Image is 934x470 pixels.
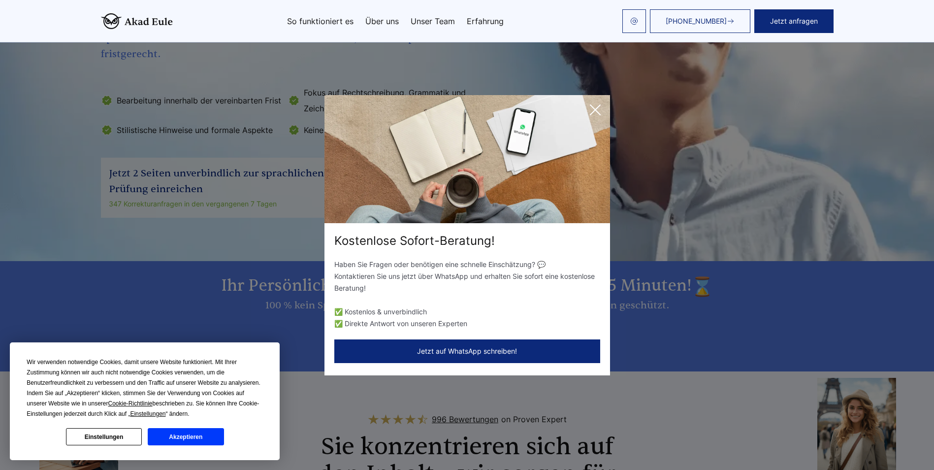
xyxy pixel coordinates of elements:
[754,9,834,33] button: Jetzt anfragen
[324,233,610,249] div: Kostenlose Sofort-Beratung!
[108,400,153,407] span: Cookie-Richtlinie
[334,318,600,330] li: ✅ Direkte Antwort von unseren Experten
[66,428,142,445] button: Einstellungen
[467,17,504,25] a: Erfahrung
[650,9,750,33] a: [PHONE_NUMBER]
[130,410,165,417] span: Einstellungen
[101,13,173,29] img: logo
[630,17,638,25] img: email
[365,17,399,25] a: Über uns
[27,357,263,419] div: Wir verwenden notwendige Cookies, damit unsere Website funktioniert. Mit Ihrer Zustimmung können ...
[148,428,224,445] button: Akzeptieren
[666,17,727,25] span: [PHONE_NUMBER]
[10,342,280,460] div: Cookie Consent Prompt
[411,17,455,25] a: Unser Team
[334,339,600,363] button: Jetzt auf WhatsApp schreiben!
[287,17,354,25] a: So funktioniert es
[334,306,600,318] li: ✅ Kostenlos & unverbindlich
[324,95,610,223] img: exit
[334,259,600,294] p: Haben Sie Fragen oder benötigen eine schnelle Einschätzung? 💬 Kontaktieren Sie uns jetzt über Wha...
